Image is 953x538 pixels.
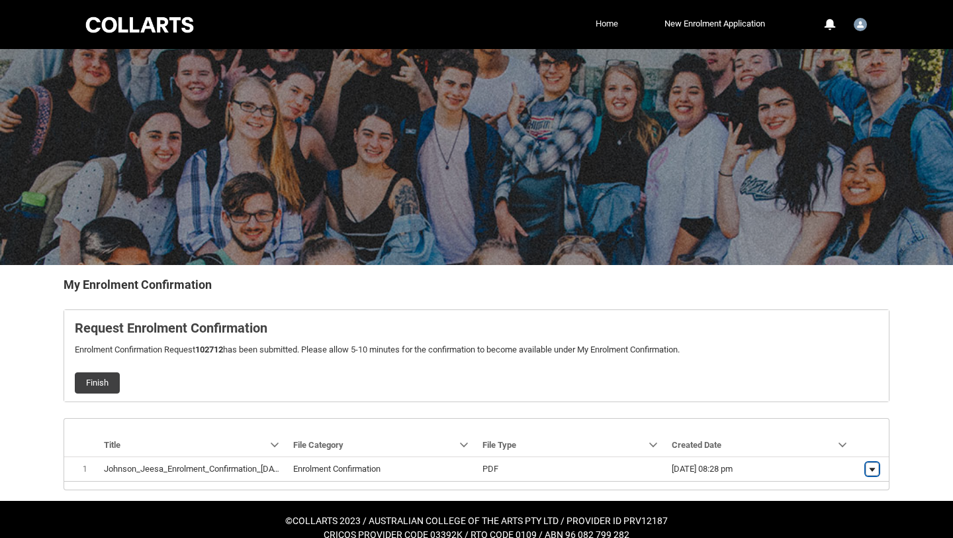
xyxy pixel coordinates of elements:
lightning-base-formatted-text: PDF [482,464,498,474]
lightning-formatted-date-time: [DATE] 08:28 pm [672,464,733,474]
p: Enrolment Confirmation Request has been submitted. Please allow 5-10 minutes for the confirmation... [75,343,878,356]
b: My Enrolment Confirmation [64,278,212,292]
a: New Enrolment Application [661,14,768,34]
lightning-base-formatted-text: Johnson_Jeesa_Enrolment_Confirmation_[DATE] 25, 2025.pdf [104,464,334,474]
a: Home [592,14,621,34]
img: Student.jjohnso.20253207 [854,18,867,31]
button: Finish [75,372,120,394]
b: 102712 [195,345,223,354]
button: User Profile Student.jjohnso.20253207 [850,13,870,34]
article: REDU_Generate_Enrolment_Confirmation flow [64,309,889,402]
b: Request Enrolment Confirmation [75,320,267,336]
lightning-base-formatted-text: Enrolment Confirmation [293,464,381,474]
